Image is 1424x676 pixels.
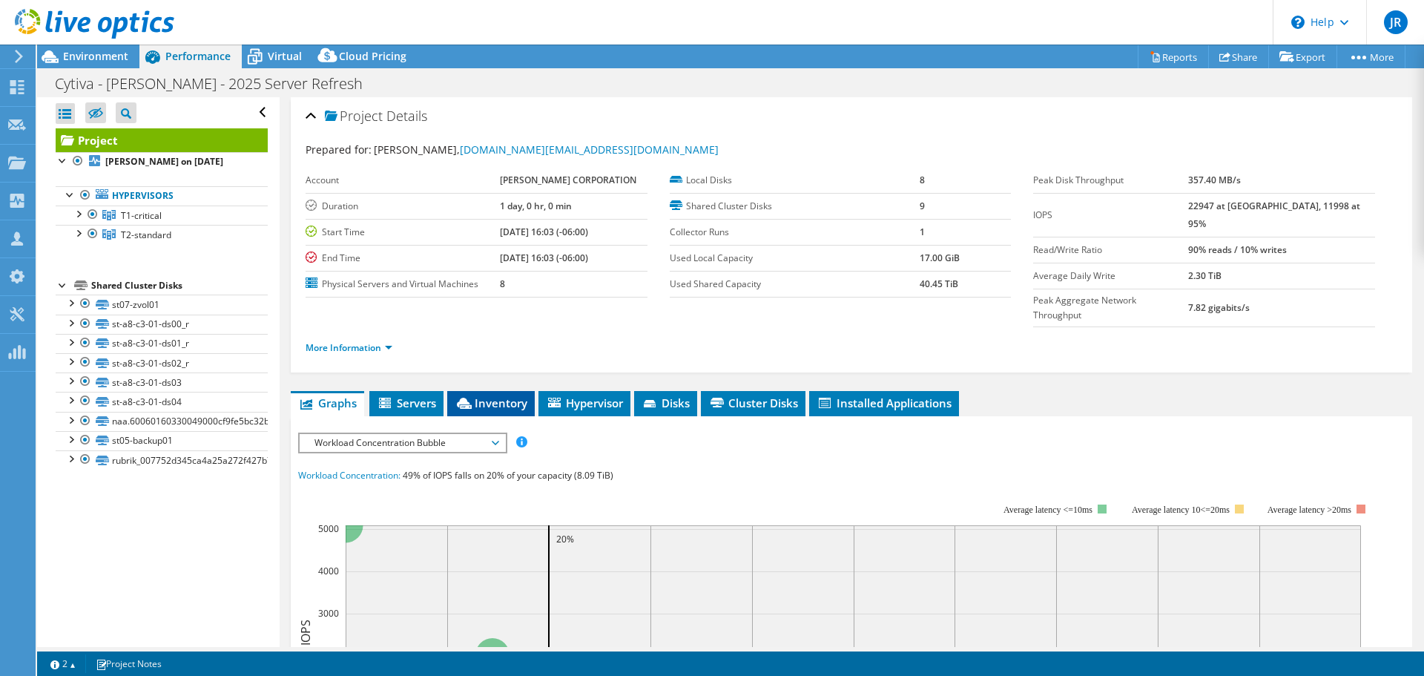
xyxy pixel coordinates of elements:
span: [PERSON_NAME], [374,142,719,157]
a: Project Notes [85,654,172,673]
a: Export [1268,45,1337,68]
a: st-a8-c3-01-ds01_r [56,334,268,353]
b: 90% reads / 10% writes [1188,243,1287,256]
span: Cluster Disks [708,396,798,410]
text: 20% [556,533,574,545]
label: Account [306,173,500,188]
label: Shared Cluster Disks [670,199,920,214]
b: 357.40 MB/s [1188,174,1241,186]
a: [PERSON_NAME] on [DATE] [56,152,268,171]
a: st-a8-c3-01-ds00_r [56,315,268,334]
span: Workload Concentration: [298,469,400,482]
a: [DOMAIN_NAME][EMAIL_ADDRESS][DOMAIN_NAME] [460,142,719,157]
span: Workload Concentration Bubble [307,434,498,452]
b: 40.45 TiB [920,278,958,290]
tspan: Average latency 10<=20ms [1132,505,1230,515]
span: Virtual [268,49,302,63]
span: Cloud Pricing [339,49,406,63]
label: Average Daily Write [1033,269,1188,283]
span: Inventory [455,396,527,410]
text: 3000 [318,607,339,620]
span: Hypervisor [546,396,623,410]
b: 7.82 gigabits/s [1188,301,1250,314]
h1: Cytiva - [PERSON_NAME] - 2025 Server Refresh [48,76,386,92]
a: naa.60060160330049000cf9fe5bc32b5686 [56,412,268,431]
a: Project [56,128,268,152]
b: 22947 at [GEOGRAPHIC_DATA], 11998 at 95% [1188,200,1360,230]
b: [PERSON_NAME] CORPORATION [500,174,636,186]
text: 4000 [318,565,339,577]
a: st05-backup01 [56,431,268,450]
a: More [1336,45,1405,68]
span: Performance [165,49,231,63]
span: T1-critical [121,209,162,222]
a: Hypervisors [56,186,268,206]
a: st-a8-c3-01-ds02_r [56,353,268,373]
div: Shared Cluster Disks [91,277,268,295]
b: 8 [920,174,925,186]
span: Servers [377,396,436,410]
span: Details [386,107,427,125]
label: End Time [306,251,500,266]
label: Read/Write Ratio [1033,243,1188,257]
b: 9 [920,200,925,212]
b: 17.00 GiB [920,252,960,264]
a: Reports [1138,45,1209,68]
b: [DATE] 16:03 (-06:00) [500,252,588,264]
span: Project [325,109,383,124]
b: [DATE] 16:03 (-06:00) [500,226,588,238]
a: 2 [40,654,86,673]
span: Disks [642,396,690,410]
label: Duration [306,199,500,214]
label: Peak Aggregate Network Throughput [1033,293,1188,323]
svg: \n [1291,16,1305,29]
a: st-a8-c3-01-ds04 [56,392,268,411]
label: Start Time [306,225,500,240]
span: JR [1384,10,1408,34]
label: Peak Disk Throughput [1033,173,1188,188]
label: Collector Runs [670,225,920,240]
label: Physical Servers and Virtual Machines [306,277,500,292]
span: Graphs [298,396,357,410]
a: rubrik_007752d345ca4a25a272f427b7e6b979 [56,450,268,470]
b: 1 [920,226,925,238]
tspan: Average latency <=10ms [1003,505,1092,515]
label: IOPS [1033,208,1188,223]
text: 5000 [318,522,339,535]
b: [PERSON_NAME] on [DATE] [105,155,223,168]
text: IOPS [297,620,314,646]
a: st-a8-c3-01-ds03 [56,373,268,392]
label: Used Local Capacity [670,251,920,266]
b: 2.30 TiB [1188,269,1222,282]
label: Used Shared Capacity [670,277,920,292]
text: Average latency >20ms [1268,505,1351,515]
b: 1 day, 0 hr, 0 min [500,200,572,212]
a: st07-zvol01 [56,295,268,314]
label: Local Disks [670,173,920,188]
span: Installed Applications [817,396,952,410]
b: 8 [500,278,505,290]
label: Prepared for: [306,142,372,157]
a: More Information [306,341,392,354]
span: Environment [63,49,128,63]
a: Share [1208,45,1269,68]
a: T2-standard [56,225,268,244]
span: T2-standard [121,229,171,241]
a: T1-critical [56,206,268,225]
span: 49% of IOPS falls on 20% of your capacity (8.09 TiB) [403,469,613,482]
